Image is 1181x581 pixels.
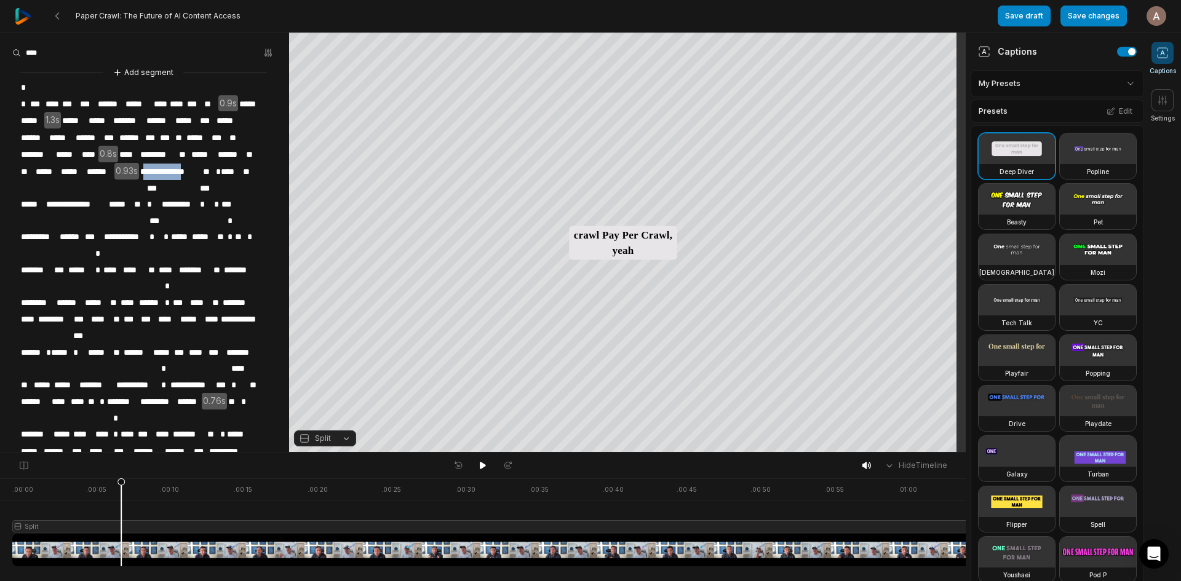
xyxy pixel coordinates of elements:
[76,11,241,21] span: Paper Crawl: The Future of AI Content Access
[44,112,61,128] span: 1.3s
[1088,469,1109,479] h3: Turban
[1139,539,1169,569] div: Open Intercom Messenger
[1007,217,1027,227] h3: Beasty
[1151,114,1175,123] span: Settings
[114,163,139,180] span: 0.93s
[1087,167,1109,176] h3: Popline
[978,45,1037,58] div: Captions
[1000,167,1034,176] h3: Deep Diver
[98,146,118,162] span: 0.8s
[1091,267,1105,277] h3: Mozi
[315,433,331,444] span: Split
[294,430,356,446] button: Split
[979,267,1054,277] h3: [DEMOGRAPHIC_DATA]
[1089,570,1107,580] h3: Pod P
[880,456,951,475] button: HideTimeline
[998,6,1051,26] button: Save draft
[218,95,238,112] span: 0.9s
[1060,6,1127,26] button: Save changes
[202,393,227,409] span: 0.76s
[1006,469,1028,479] h3: Galaxy
[111,66,176,79] button: Add segment
[1151,89,1175,123] button: Settings
[1150,66,1176,76] span: Captions
[971,70,1144,97] div: My Presets
[1006,520,1027,529] h3: Flipper
[1094,217,1103,227] h3: Pet
[1103,103,1136,119] button: Edit
[1009,419,1025,429] h3: Drive
[1085,419,1111,429] h3: Playdate
[1094,318,1103,328] h3: YC
[971,100,1144,123] div: Presets
[1150,42,1176,76] button: Captions
[15,8,31,25] img: reap
[1001,318,1032,328] h3: Tech Talk
[1086,368,1110,378] h3: Popping
[1091,520,1105,529] h3: Spell
[1005,368,1028,378] h3: Playfair
[1003,570,1030,580] h3: Youshaei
